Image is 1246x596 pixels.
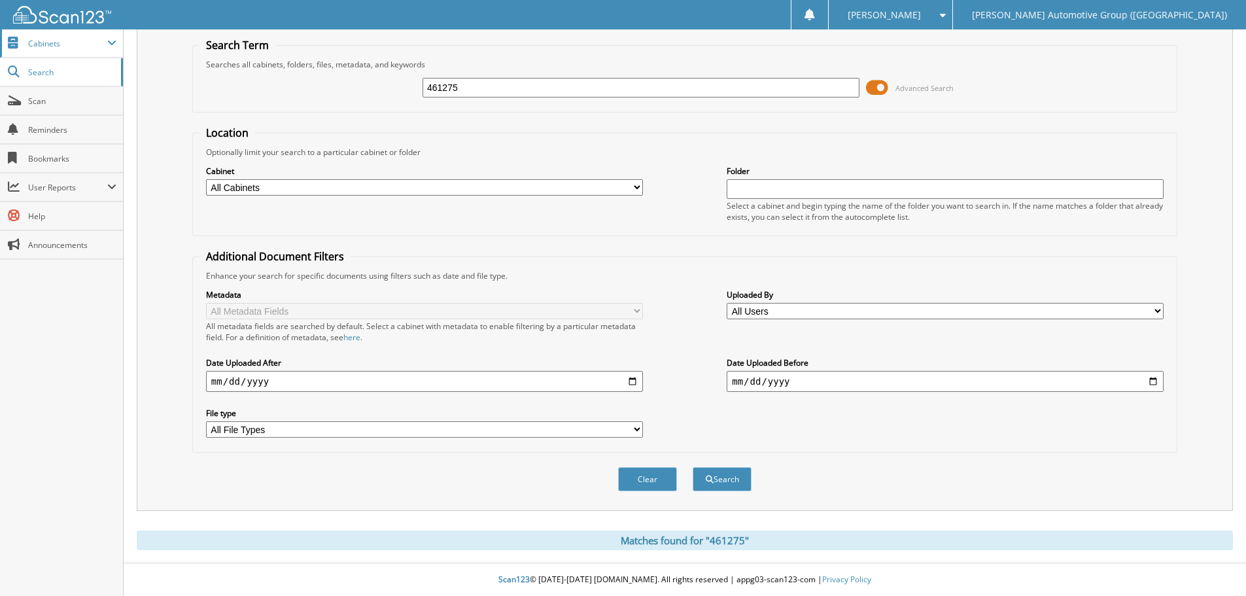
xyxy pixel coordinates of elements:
[199,59,1170,70] div: Searches all cabinets, folders, files, metadata, and keywords
[206,166,643,177] label: Cabinet
[137,531,1233,550] div: Matches found for "461275"
[28,38,107,49] span: Cabinets
[693,467,752,491] button: Search
[28,67,114,78] span: Search
[343,332,360,343] a: here
[727,357,1164,368] label: Date Uploaded Before
[28,182,107,193] span: User Reports
[199,270,1170,281] div: Enhance your search for specific documents using filters such as date and file type.
[28,124,116,135] span: Reminders
[727,166,1164,177] label: Folder
[199,38,275,52] legend: Search Term
[28,96,116,107] span: Scan
[206,371,643,392] input: start
[1181,533,1246,596] iframe: Chat Widget
[28,211,116,222] span: Help
[206,321,643,343] div: All metadata fields are searched by default. Select a cabinet with metadata to enable filtering b...
[498,574,530,585] span: Scan123
[848,11,921,19] span: [PERSON_NAME]
[28,153,116,164] span: Bookmarks
[206,357,643,368] label: Date Uploaded After
[199,126,255,140] legend: Location
[727,200,1164,222] div: Select a cabinet and begin typing the name of the folder you want to search in. If the name match...
[972,11,1227,19] span: [PERSON_NAME] Automotive Group ([GEOGRAPHIC_DATA])
[727,289,1164,300] label: Uploaded By
[895,83,954,93] span: Advanced Search
[618,467,677,491] button: Clear
[206,408,643,419] label: File type
[822,574,871,585] a: Privacy Policy
[206,289,643,300] label: Metadata
[199,147,1170,158] div: Optionally limit your search to a particular cabinet or folder
[199,249,351,264] legend: Additional Document Filters
[28,239,116,251] span: Announcements
[13,6,111,24] img: scan123-logo-white.svg
[727,371,1164,392] input: end
[124,564,1246,596] div: © [DATE]-[DATE] [DOMAIN_NAME]. All rights reserved | appg03-scan123-com |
